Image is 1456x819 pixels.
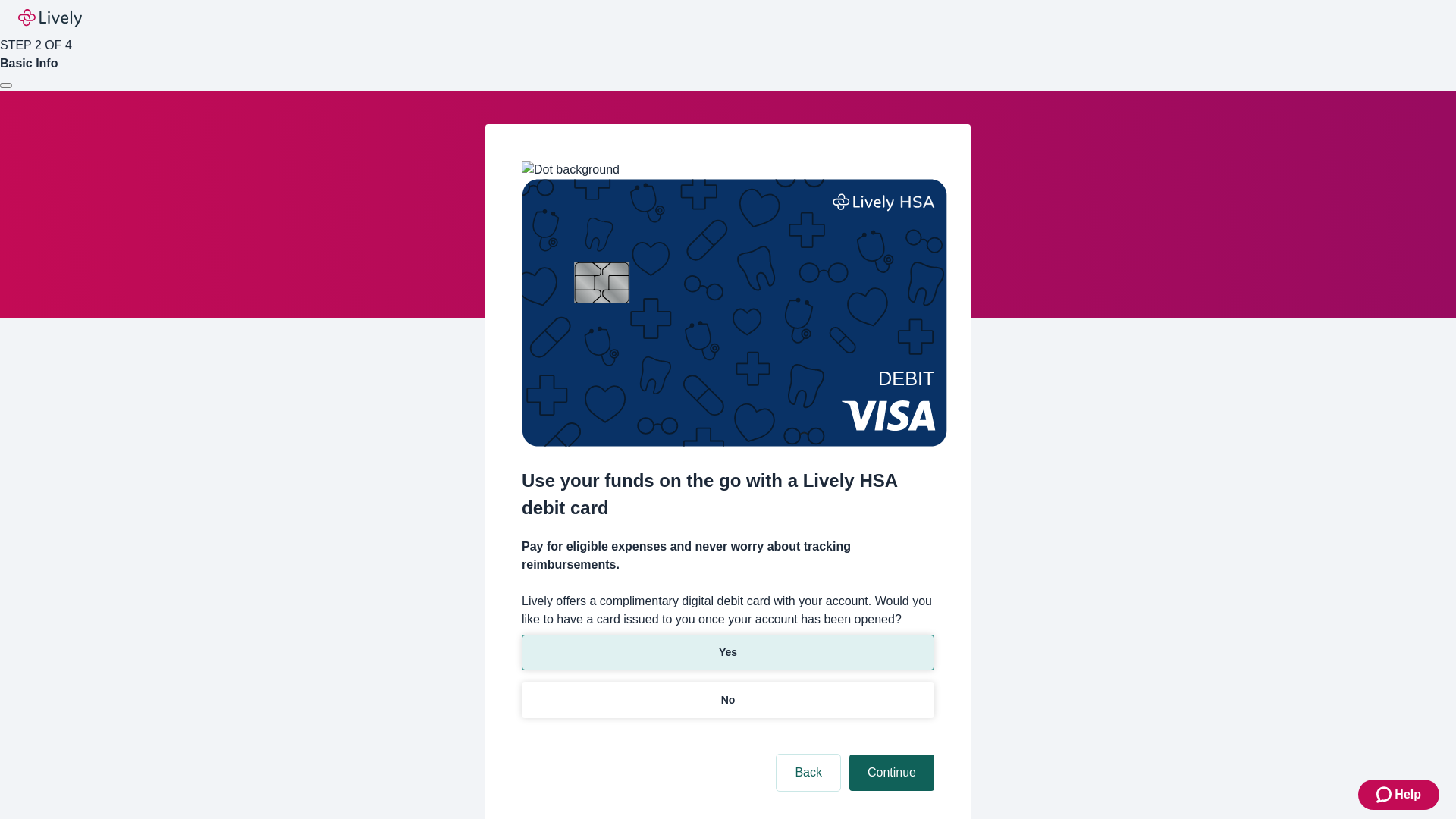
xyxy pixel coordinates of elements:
[522,467,934,522] h2: Use your funds on the go with a Lively HSA debit card
[1358,780,1439,810] button: Zendesk support iconHelp
[1376,786,1395,804] svg: Zendesk support icon
[522,592,934,629] label: Lively offers a complimentary digital debit card with your account. Would you like to have a card...
[522,179,947,447] img: Debit card
[777,755,840,791] button: Back
[849,755,934,791] button: Continue
[522,635,934,670] button: Yes
[721,692,736,708] p: No
[719,645,737,661] p: Yes
[522,161,620,179] img: Dot background
[522,538,934,574] h4: Pay for eligible expenses and never worry about tracking reimbursements.
[18,9,82,27] img: Lively
[1395,786,1421,804] span: Help
[522,682,934,718] button: No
